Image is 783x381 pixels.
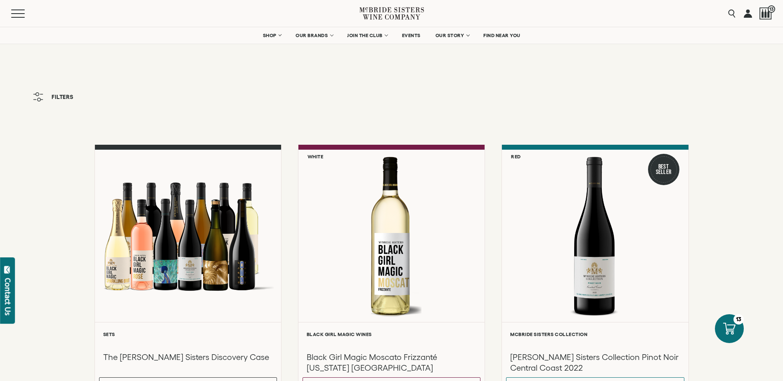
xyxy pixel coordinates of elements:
[733,314,744,325] div: 13
[510,352,680,373] h3: [PERSON_NAME] Sisters Collection Pinot Noir Central Coast 2022
[257,27,286,44] a: SHOP
[510,332,680,337] h6: McBride Sisters Collection
[263,33,277,38] span: SHOP
[11,9,41,18] button: Mobile Menu Trigger
[402,33,421,38] span: EVENTS
[430,27,474,44] a: OUR STORY
[511,154,521,159] h6: Red
[103,332,273,337] h6: Sets
[52,94,73,100] span: Filters
[342,27,393,44] a: JOIN THE CLUB
[768,5,775,13] span: 13
[397,27,426,44] a: EVENTS
[307,332,476,337] h6: Black Girl Magic Wines
[290,27,338,44] a: OUR BRANDS
[478,27,526,44] a: FIND NEAR YOU
[308,154,324,159] h6: White
[29,88,78,106] button: Filters
[307,352,476,373] h3: Black Girl Magic Moscato Frizzanté [US_STATE] [GEOGRAPHIC_DATA]
[435,33,464,38] span: OUR STORY
[103,352,273,362] h3: The [PERSON_NAME] Sisters Discovery Case
[4,278,12,315] div: Contact Us
[483,33,520,38] span: FIND NEAR YOU
[347,33,383,38] span: JOIN THE CLUB
[296,33,328,38] span: OUR BRANDS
